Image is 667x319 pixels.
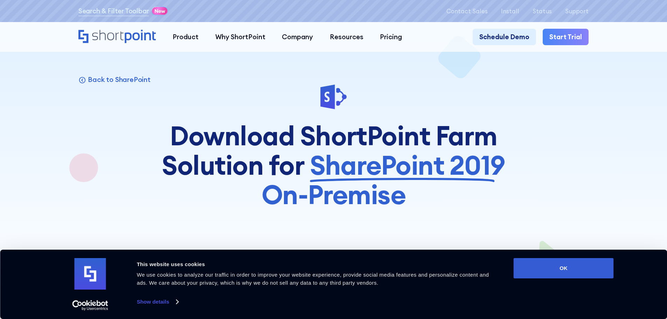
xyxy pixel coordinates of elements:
a: Show details [137,297,178,307]
a: Status [533,8,552,14]
a: Contact Sales [446,8,488,14]
span: We use cookies to analyze our traffic in order to improve your website experience, provide social... [137,272,489,286]
a: Product [164,29,207,46]
a: Support [565,8,589,14]
a: Search & Filter Toolbar [78,6,149,16]
a: Schedule Demo [473,29,536,46]
a: Install [501,8,519,14]
span: SharePoint 2019 [310,151,505,180]
a: Resources [321,29,372,46]
span: Solution for [162,151,304,180]
div: Resources [330,32,363,42]
p: Back to SharePoint [88,75,150,84]
div: Pricing [380,32,402,42]
span: On-Premise [262,180,406,209]
div: Why ShortPoint [215,32,265,42]
a: Why ShortPoint [207,29,274,46]
a: Start Trial [543,29,589,46]
a: Usercentrics Cookiebot - opens in a new window [60,300,121,311]
div: Company [282,32,313,42]
h1: Download ShortPoint Farm [158,121,508,209]
a: Home [78,30,156,44]
img: logo [75,258,106,290]
a: Company [273,29,321,46]
div: This website uses cookies [137,260,498,269]
iframe: Chat Widget [541,238,667,319]
a: Pricing [372,29,411,46]
a: Back to SharePoint [78,75,151,84]
div: Product [173,32,199,42]
button: OK [514,258,614,278]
